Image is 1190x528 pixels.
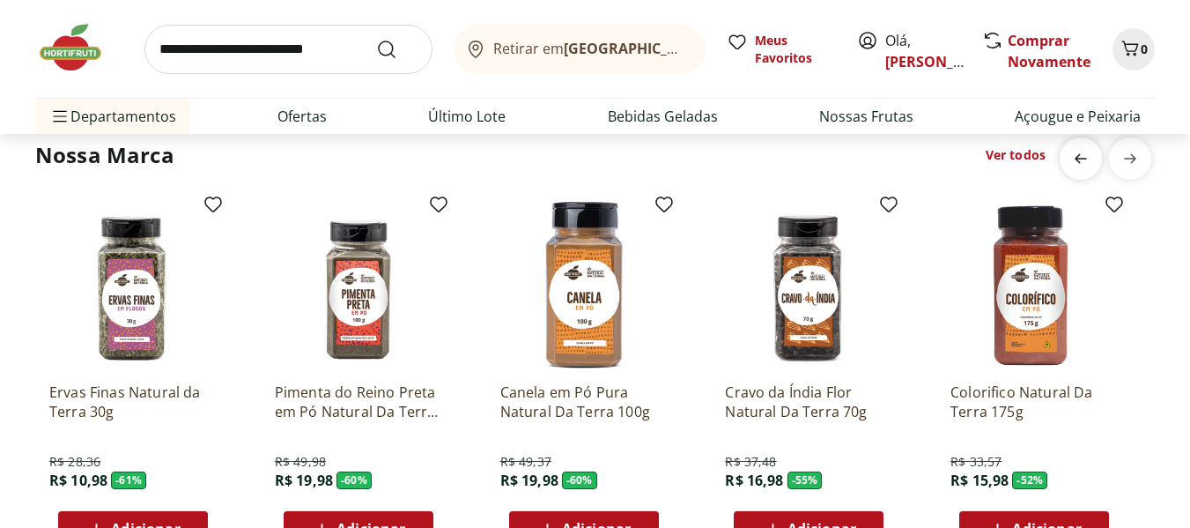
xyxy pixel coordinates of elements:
b: [GEOGRAPHIC_DATA]/[GEOGRAPHIC_DATA] [564,39,861,58]
span: R$ 16,98 [725,471,783,490]
span: - 60 % [562,472,597,489]
img: Pimenta do Reino Preta em Pó Natural Da Terra 100g [275,201,442,368]
img: Canela em Pó Pura Natural Da Terra 100g [500,201,668,368]
img: Colorifico Natural Da Terra 175g [950,201,1118,368]
span: R$ 19,98 [275,471,333,490]
span: Departamentos [49,95,176,138]
a: Ver todos [986,146,1046,164]
span: Meus Favoritos [755,32,836,67]
span: 0 [1141,41,1148,57]
a: Cravo da Índia Flor Natural Da Terra 70g [725,383,892,421]
a: Comprar Novamente [1008,31,1090,71]
img: Cravo da Índia Flor Natural Da Terra 70g [725,201,892,368]
button: next [1109,138,1151,180]
span: R$ 37,48 [725,453,776,471]
a: Açougue e Peixaria [1015,106,1141,127]
a: Nossas Frutas [819,106,913,127]
button: Retirar em[GEOGRAPHIC_DATA]/[GEOGRAPHIC_DATA] [454,25,706,74]
span: R$ 28,36 [49,453,100,471]
button: Carrinho [1112,28,1155,71]
span: - 52 % [1012,472,1047,489]
span: R$ 19,98 [500,471,558,490]
span: R$ 49,98 [275,453,326,471]
span: R$ 33,57 [950,453,1002,471]
button: previous [1060,138,1102,180]
span: - 61 % [111,472,146,489]
span: R$ 10,98 [49,471,107,490]
button: Submit Search [376,39,418,60]
a: Colorifico Natural Da Terra 175g [950,383,1118,421]
span: R$ 49,37 [500,453,551,471]
img: Ervas Finas Natural da Terra 30g [49,201,217,368]
span: - 55 % [787,472,823,489]
span: - 60 % [336,472,372,489]
a: Ofertas [277,106,327,127]
a: Bebidas Geladas [608,106,718,127]
a: Último Lote [428,106,506,127]
span: Olá, [885,30,964,72]
a: Ervas Finas Natural da Terra 30g [49,383,217,421]
img: Hortifruti [35,21,123,74]
a: Pimenta do Reino Preta em Pó Natural Da Terra 100g [275,383,442,421]
span: Retirar em [493,41,688,56]
a: Canela em Pó Pura Natural Da Terra 100g [500,383,668,421]
button: Menu [49,95,70,138]
a: Meus Favoritos [727,32,836,67]
span: R$ 15,98 [950,471,1009,490]
h2: Nossa Marca [35,141,174,169]
a: [PERSON_NAME] [885,52,1000,71]
input: search [144,25,432,74]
